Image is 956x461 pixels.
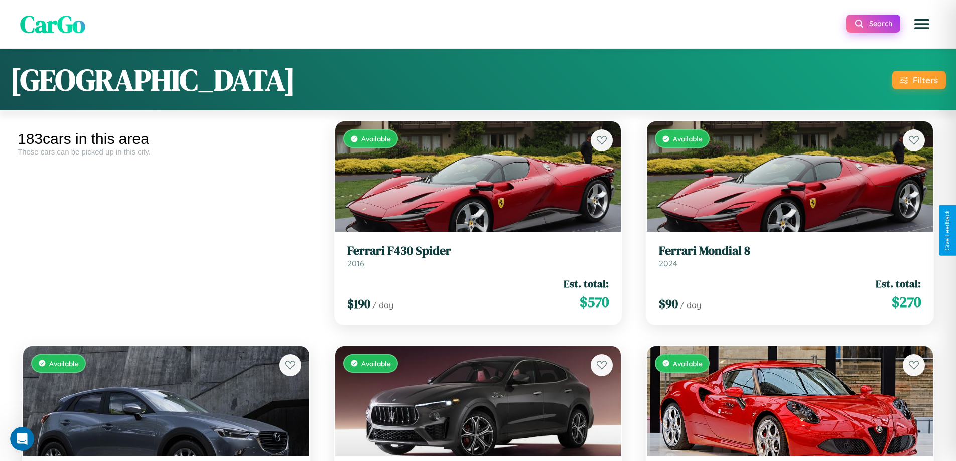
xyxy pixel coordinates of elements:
span: Available [361,359,391,368]
span: CarGo [20,8,85,41]
span: Available [673,359,703,368]
span: $ 270 [892,292,921,312]
span: Available [361,134,391,143]
div: Give Feedback [944,210,951,251]
span: Est. total: [876,276,921,291]
a: Ferrari F430 Spider2016 [347,244,609,268]
span: Available [49,359,79,368]
span: Search [869,19,892,28]
button: Filters [892,71,946,89]
span: Est. total: [564,276,609,291]
span: / day [372,300,393,310]
div: These cars can be picked up in this city. [18,147,315,156]
div: Filters [913,75,938,85]
span: Available [673,134,703,143]
button: Search [846,15,900,33]
button: Open menu [908,10,936,38]
iframe: Intercom live chat [10,427,34,451]
h3: Ferrari Mondial 8 [659,244,921,258]
a: Ferrari Mondial 82024 [659,244,921,268]
span: $ 190 [347,295,370,312]
span: $ 90 [659,295,678,312]
div: 183 cars in this area [18,130,315,147]
span: / day [680,300,701,310]
span: $ 570 [580,292,609,312]
h3: Ferrari F430 Spider [347,244,609,258]
span: 2024 [659,258,677,268]
span: 2016 [347,258,364,268]
h1: [GEOGRAPHIC_DATA] [10,59,295,100]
